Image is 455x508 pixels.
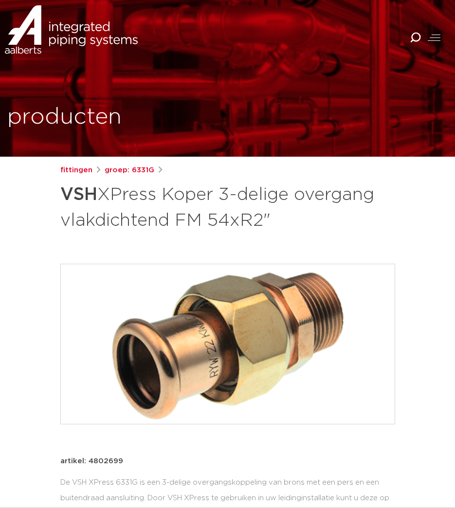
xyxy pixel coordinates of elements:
p: artikel: 4802699 [60,455,123,467]
h1: producten [7,102,122,133]
a: fittingen [60,164,92,176]
strong: VSH [60,186,97,203]
h1: XPress Koper 3-delige overgang vlakdichtend FM 54xR2" [60,180,395,233]
a: groep: 6331G [105,164,154,176]
img: Product Image for VSH XPress Koper 3-delige overgang vlakdichtend FM 54xR2" [61,264,395,424]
